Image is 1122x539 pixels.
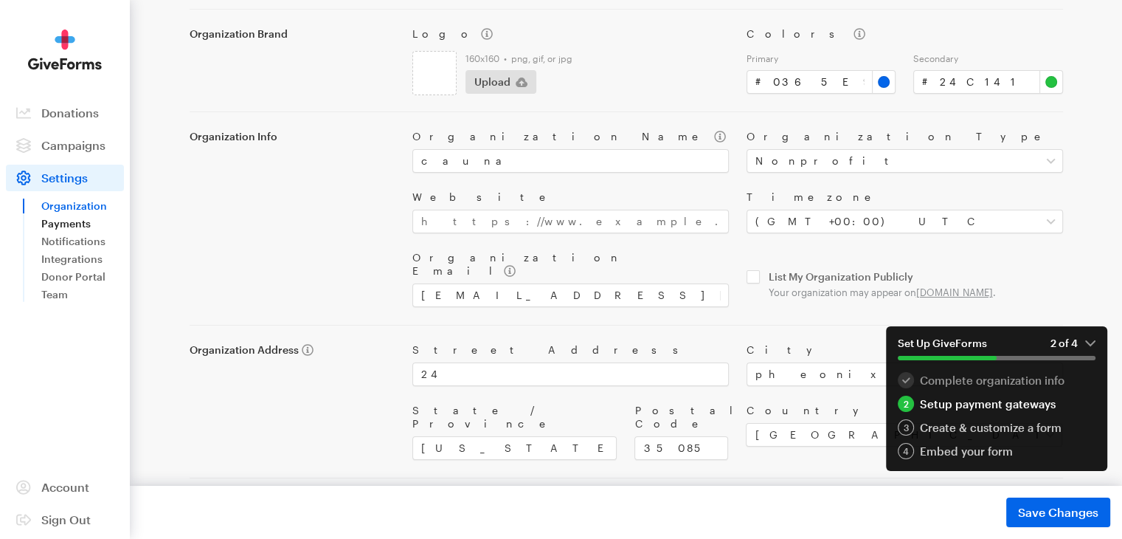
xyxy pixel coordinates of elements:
input: https://www.example.com [412,210,729,233]
label: City [747,343,1063,357]
a: Integrations [41,250,124,268]
a: Donor Portal [41,268,124,286]
a: Team [41,286,124,303]
label: Primary [747,52,896,64]
a: 4 Embed your form [898,443,1095,459]
label: Street Address [412,343,729,357]
span: Upload [474,73,510,91]
div: Create & customize a form [898,419,1095,436]
span: Save Changes [1018,504,1098,521]
span: Donations [41,106,99,120]
a: [DOMAIN_NAME] [916,286,993,298]
label: Country [746,404,1062,417]
div: 1 [898,372,914,388]
a: 2 Setup payment gateways [898,396,1095,412]
a: Campaigns [6,132,124,159]
div: 3 [898,419,914,436]
span: Campaigns [41,138,105,152]
div: Complete organization info [898,372,1095,388]
span: Account [41,480,89,494]
a: Donations [6,100,124,126]
div: 4 [898,443,914,459]
button: Upload [465,70,536,94]
label: Postal Code [634,404,728,430]
div: 2 [898,396,914,412]
label: Timezone [747,190,1063,204]
label: Organization Email [412,251,729,278]
label: Logo [412,27,729,41]
label: 160x160 • png, gif, or jpg [465,52,729,64]
span: Settings [41,171,88,185]
label: Website [412,190,729,204]
label: Organization Name [412,130,729,143]
a: Settings [6,165,124,191]
img: GiveForms [28,30,102,70]
em: 2 of 4 [1050,337,1095,350]
a: Account [6,474,124,501]
label: Secondary [913,52,1063,64]
label: Organization Address [190,343,395,357]
label: Colors [747,27,1063,41]
label: State / Province [412,404,617,430]
a: Payments [41,215,124,233]
div: Setup payment gateways [898,396,1095,412]
a: 3 Create & customize a form [898,419,1095,436]
label: Organization Brand [190,27,395,41]
label: Organization Type [747,130,1063,143]
a: Notifications [41,233,124,250]
a: 1 Complete organization info [898,372,1095,388]
button: Set Up GiveForms2 of 4 [886,326,1107,372]
a: Sign Out [6,507,124,533]
span: Sign Out [41,512,91,526]
label: Organization Info [190,130,395,143]
div: Embed your form [898,443,1095,459]
button: Save Changes [1006,498,1110,527]
a: Organization [41,197,124,215]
